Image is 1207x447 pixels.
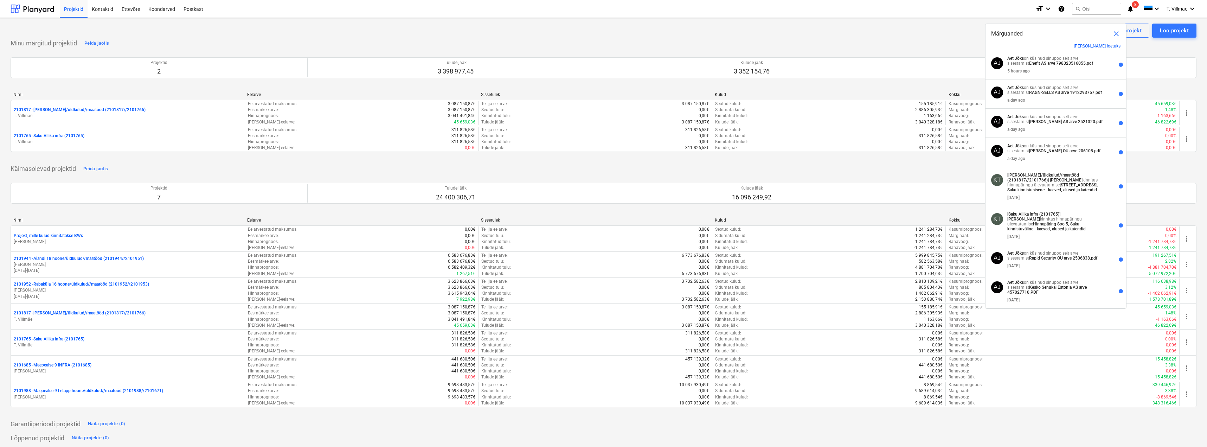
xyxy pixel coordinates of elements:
span: AJ [994,118,1001,125]
div: Nimi [13,218,242,223]
strong: [PERSON_NAME] [1007,217,1040,222]
p: Kulude jääk : [715,119,739,125]
p: 0,00€ [932,127,943,133]
p: 3 623 866,63€ [448,285,475,290]
p: 3,12% [1165,285,1176,290]
p: Kinnitatud tulu : [481,290,511,296]
p: Kinnitatud kulud : [715,264,748,270]
p: 2 810 139,21€ [915,279,943,285]
p: Kinnitatud tulu : [481,264,511,270]
strong: Rapid Security OU arve 2506838.pdf [1029,256,1097,261]
p: 3 732 582,63€ [682,279,709,285]
div: Klaus Treimann [991,174,1003,186]
div: Aet Jõks [991,87,1003,98]
p: Hinnaprognoos : [248,290,279,296]
button: [PERSON_NAME] loetuks [1074,44,1121,49]
p: 2101765 - Saku Allika infra (2101765) [14,133,84,139]
div: Aet Jõks [991,57,1003,69]
p: Tulude jääk : [481,271,504,277]
p: Rahavoog : [949,290,969,296]
strong: Aet Jõks [1007,56,1024,61]
p: [PERSON_NAME] [14,239,242,245]
p: 3 087 150,87€ [682,101,709,107]
span: more_vert [1182,109,1191,117]
span: AJ [994,89,1001,96]
p: Rahavoog : [949,264,969,270]
div: Eelarve [247,218,475,223]
p: Tulude jääk : [481,296,504,302]
div: Aet Jõks [991,252,1003,264]
p: -1 241 784,73€ [914,245,943,251]
p: Marginaal : [949,133,969,139]
p: T. Villmäe [14,317,242,323]
p: Seotud tulu : [481,258,504,264]
p: 1 462 062,91€ [915,290,943,296]
div: Peida jaotis [83,165,108,173]
p: Eelarvestatud maksumus : [248,304,297,310]
button: Peida jaotis [82,163,110,174]
strong: Aet Jõks [1007,251,1024,256]
p: 1 163,66€ [924,113,943,119]
p: Kulude jääk [734,60,770,66]
p: Kulude jääk : [715,271,739,277]
p: Kinnitatud tulu : [481,239,511,245]
p: Projektid [150,185,167,191]
div: Nimi [13,92,242,97]
p: [PERSON_NAME] [14,287,242,293]
div: 2101988 -Mäepealse 9 I etapp hoone/üldkulud//maatööd (2101988//2101671)[PERSON_NAME] [14,388,242,400]
p: Tulude jääk : [481,145,504,151]
strong: [[PERSON_NAME]/üldkulud//maatööd (2101817//2101766)] [1007,173,1079,183]
p: Kinnitatud kulud : [715,139,748,145]
p: kinnitas hinnapäringu ülevaatamise [1007,212,1105,231]
p: Marginaal : [949,285,969,290]
span: T. Villmäe [1167,6,1187,12]
p: Seotud kulud : [715,279,741,285]
p: 311 826,58€ [685,145,709,151]
span: close [1112,30,1121,38]
p: Seotud kulud : [715,101,741,107]
p: 0,00€ [932,139,943,145]
button: Näita projekte (0) [70,433,111,444]
button: Loo projekt [1152,24,1196,38]
p: 45 659,03€ [1155,101,1176,107]
p: 3 087 150,87€ [448,101,475,107]
p: 2 886 305,93€ [915,107,943,113]
p: 2 [150,67,167,76]
p: Projekt, mille kulud kinnitatakse BWs [14,233,83,239]
p: 311 826,58€ [451,127,475,133]
p: 1 578 701,89€ [1149,296,1176,302]
div: 2101765 -Saku Allika infra (2101765)T. Villmäe [14,336,242,348]
div: Klaus Treimann [991,213,1003,225]
p: 1 241 784,73€ [1149,245,1176,251]
p: -4 881 704,70€ [1148,264,1176,270]
span: more_vert [1182,338,1191,346]
p: on küsinud sinupoolselt arve sisestamist [1007,280,1105,295]
span: KT [993,216,1001,222]
div: a day ago [1007,98,1025,103]
span: KT [993,177,1001,183]
div: 2101685 -Mäepealse 9 INFRA (2101685)[PERSON_NAME] [14,362,242,374]
div: Aet Jõks [991,281,1003,293]
div: Sissetulek [481,218,709,223]
strong: Enefit AS arve 798023516055.pdf [1029,61,1093,66]
p: Rahavoo jääk : [949,145,976,151]
div: [DATE] [1007,263,1020,268]
p: Projektid [150,60,167,66]
p: 6 583 676,83€ [448,258,475,264]
p: Kasumiprognoos : [949,279,983,285]
p: Kinnitatud kulud : [715,239,748,245]
p: 0,00€ [699,139,709,145]
p: Eelarvestatud maksumus : [248,279,297,285]
p: 3 087 150,87€ [448,107,475,113]
p: Seotud kulud : [715,304,741,310]
p: Marginaal : [949,258,969,264]
p: Rahavoog : [949,239,969,245]
p: 0,00% [1165,133,1176,139]
div: Loo projekt [1160,26,1189,35]
button: Näita projekte (0) [86,419,127,430]
p: Rahavoo jääk : [949,296,976,302]
p: 1,48% [1165,107,1176,113]
p: 0,00€ [699,258,709,264]
p: T. Villmäe [14,139,242,145]
p: 6 773 676,83€ [682,271,709,277]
